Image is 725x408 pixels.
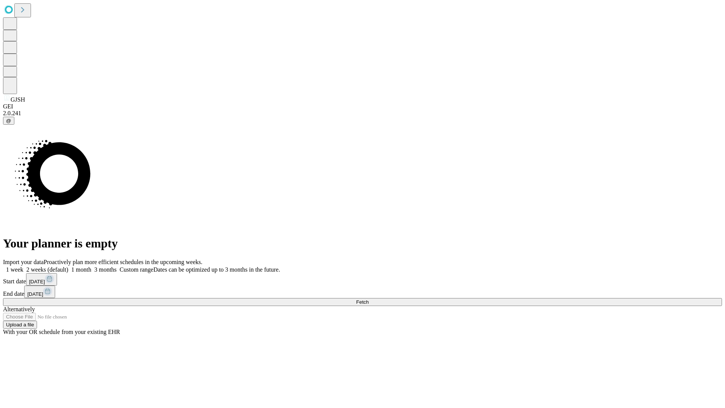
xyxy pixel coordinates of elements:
span: With your OR schedule from your existing EHR [3,329,120,335]
div: 2.0.241 [3,110,722,117]
span: 1 month [71,266,91,273]
button: Fetch [3,298,722,306]
button: @ [3,117,14,125]
span: Proactively plan more efficient schedules in the upcoming weeks. [44,259,202,265]
span: 3 months [94,266,117,273]
span: Fetch [356,299,369,305]
span: Alternatively [3,306,35,312]
span: Import your data [3,259,44,265]
span: 1 week [6,266,23,273]
div: GEI [3,103,722,110]
button: Upload a file [3,321,37,329]
span: 2 weeks (default) [26,266,68,273]
div: Start date [3,273,722,286]
span: Custom range [120,266,153,273]
span: [DATE] [29,279,45,284]
span: @ [6,118,11,124]
h1: Your planner is empty [3,236,722,250]
button: [DATE] [26,273,57,286]
button: [DATE] [24,286,55,298]
div: End date [3,286,722,298]
span: GJSH [11,96,25,103]
span: [DATE] [27,291,43,297]
span: Dates can be optimized up to 3 months in the future. [153,266,280,273]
